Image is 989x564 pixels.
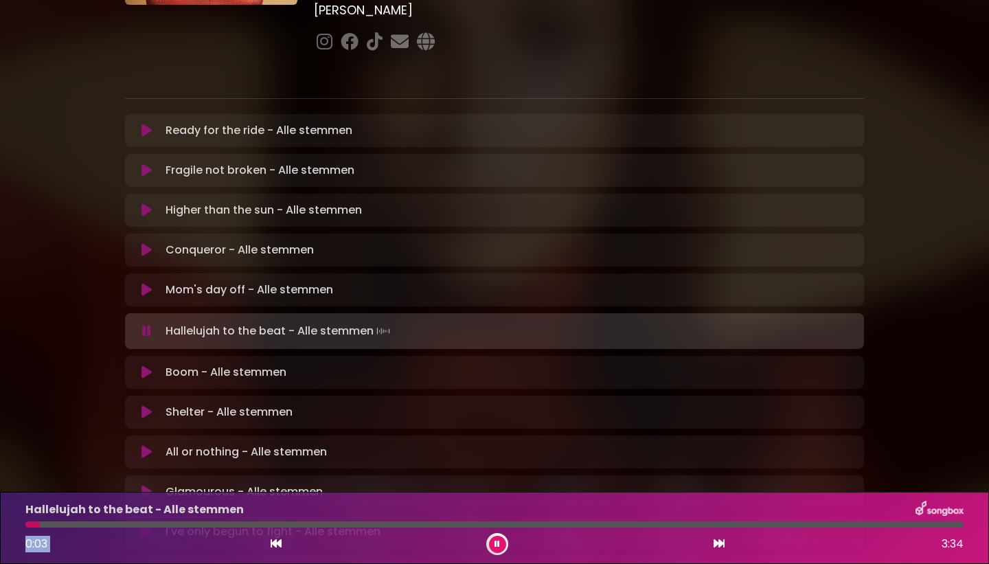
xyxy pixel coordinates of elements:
[25,536,47,552] span: 0:03
[942,536,964,552] span: 3:34
[166,282,333,298] p: Mom's day off - Alle stemmen
[314,3,864,18] h3: [PERSON_NAME]
[166,162,354,179] p: Fragile not broken - Alle stemmen
[166,322,393,341] p: Hallelujah to the beat - Alle stemmen
[25,501,244,518] p: Hallelujah to the beat - Alle stemmen
[166,484,323,500] p: Glamourous - Alle stemmen
[166,122,352,139] p: Ready for the ride - Alle stemmen
[374,322,393,341] img: waveform4.gif
[166,364,286,381] p: Boom - Alle stemmen
[166,404,293,420] p: Shelter - Alle stemmen
[166,242,314,258] p: Conqueror - Alle stemmen
[166,444,327,460] p: All or nothing - Alle stemmen
[166,202,362,218] p: Higher than the sun - Alle stemmen
[916,501,964,519] img: songbox-logo-white.png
